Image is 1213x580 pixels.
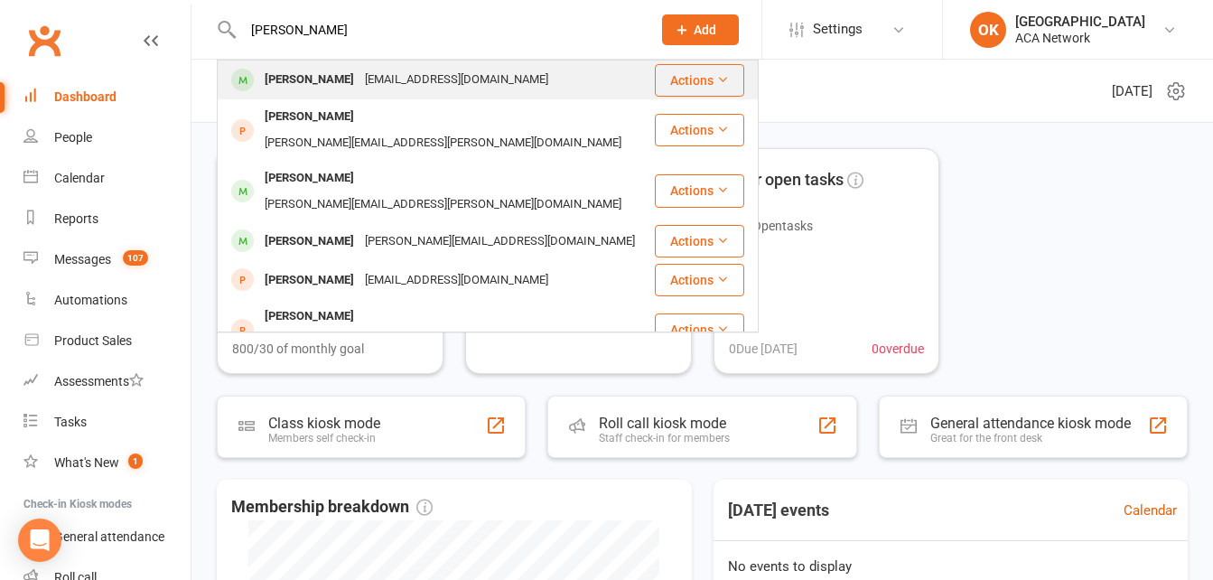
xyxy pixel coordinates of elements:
[123,250,148,266] span: 107
[268,415,380,432] div: Class kiosk mode
[752,219,813,233] span: Open tasks
[23,402,191,443] a: Tasks
[54,455,119,470] div: What's New
[259,330,627,356] div: [PERSON_NAME][EMAIL_ADDRESS][PERSON_NAME][DOMAIN_NAME]
[655,225,744,257] button: Actions
[54,415,87,429] div: Tasks
[359,229,640,255] div: [PERSON_NAME][EMAIL_ADDRESS][DOMAIN_NAME]
[23,77,191,117] a: Dashboard
[1015,14,1145,30] div: [GEOGRAPHIC_DATA]
[54,374,144,388] div: Assessments
[238,17,639,42] input: Search...
[259,165,359,192] div: [PERSON_NAME]
[1112,80,1152,102] span: [DATE]
[54,252,111,267] div: Messages
[655,174,744,207] button: Actions
[23,280,191,321] a: Automations
[54,171,105,185] div: Calendar
[23,199,191,239] a: Reports
[655,313,744,346] button: Actions
[930,415,1131,432] div: General attendance kiosk mode
[54,211,98,226] div: Reports
[259,104,359,130] div: [PERSON_NAME]
[655,64,744,97] button: Actions
[54,293,127,307] div: Automations
[813,9,863,50] span: Settings
[268,432,380,444] div: Members self check-in
[23,117,191,158] a: People
[729,339,798,359] span: 0 Due [DATE]
[1124,500,1177,521] a: Calendar
[599,432,730,444] div: Staff check-in for members
[259,130,627,156] div: [PERSON_NAME][EMAIL_ADDRESS][PERSON_NAME][DOMAIN_NAME]
[23,517,191,557] a: General attendance kiosk mode
[259,229,359,255] div: [PERSON_NAME]
[714,494,844,527] h3: [DATE] events
[872,339,924,359] span: 0 overdue
[259,267,359,294] div: [PERSON_NAME]
[23,361,191,402] a: Assessments
[231,494,433,520] span: Membership breakdown
[54,333,132,348] div: Product Sales
[970,12,1006,48] div: OK
[694,23,716,37] span: Add
[23,239,191,280] a: Messages 107
[23,158,191,199] a: Calendar
[599,415,730,432] div: Roll call kiosk mode
[662,14,739,45] button: Add
[128,454,143,469] span: 1
[54,529,164,544] div: General attendance
[259,304,359,330] div: [PERSON_NAME]
[930,432,1131,444] div: Great for the front desk
[655,114,744,146] button: Actions
[259,67,359,93] div: [PERSON_NAME]
[729,167,844,193] span: Your open tasks
[359,267,554,294] div: [EMAIL_ADDRESS][DOMAIN_NAME]
[18,519,61,562] div: Open Intercom Messenger
[655,264,744,296] button: Actions
[1015,30,1145,46] div: ACA Network
[232,339,364,359] span: 800/30 of monthly goal
[23,443,191,483] a: What's New1
[23,321,191,361] a: Product Sales
[259,192,627,218] div: [PERSON_NAME][EMAIL_ADDRESS][PERSON_NAME][DOMAIN_NAME]
[22,18,67,63] a: Clubworx
[54,130,92,145] div: People
[359,67,554,93] div: [EMAIL_ADDRESS][DOMAIN_NAME]
[54,89,117,104] div: Dashboard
